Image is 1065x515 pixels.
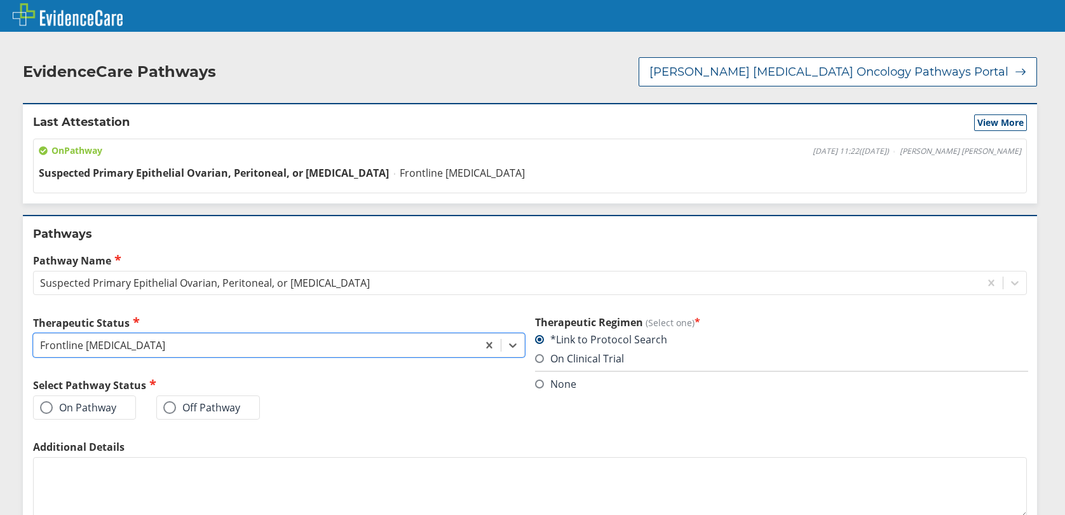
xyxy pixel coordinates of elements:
[900,146,1021,156] span: [PERSON_NAME] [PERSON_NAME]
[646,317,695,329] span: (Select one)
[23,62,216,81] h2: EvidenceCare Pathways
[33,114,130,131] h2: Last Attestation
[40,276,370,290] div: Suspected Primary Epithelial Ovarian, Peritoneal, or [MEDICAL_DATA]
[33,315,525,330] label: Therapeutic Status
[33,440,1027,454] label: Additional Details
[813,146,889,156] span: [DATE] 11:22 ( [DATE] )
[33,226,1027,242] h2: Pathways
[649,64,1008,79] span: [PERSON_NAME] [MEDICAL_DATA] Oncology Pathways Portal
[33,253,1027,268] label: Pathway Name
[535,315,1027,329] h3: Therapeutic Regimen
[13,3,123,26] img: EvidenceCare
[400,166,525,180] span: Frontline [MEDICAL_DATA]
[535,333,667,347] label: *Link to Protocol Search
[974,114,1027,131] button: View More
[39,144,102,157] span: On Pathway
[535,377,576,391] label: None
[40,338,165,352] div: Frontline [MEDICAL_DATA]
[639,57,1037,86] button: [PERSON_NAME] [MEDICAL_DATA] Oncology Pathways Portal
[163,401,240,414] label: Off Pathway
[39,166,389,180] span: Suspected Primary Epithelial Ovarian, Peritoneal, or [MEDICAL_DATA]
[33,378,525,392] h2: Select Pathway Status
[40,401,116,414] label: On Pathway
[535,352,624,366] label: On Clinical Trial
[977,116,1024,129] span: View More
